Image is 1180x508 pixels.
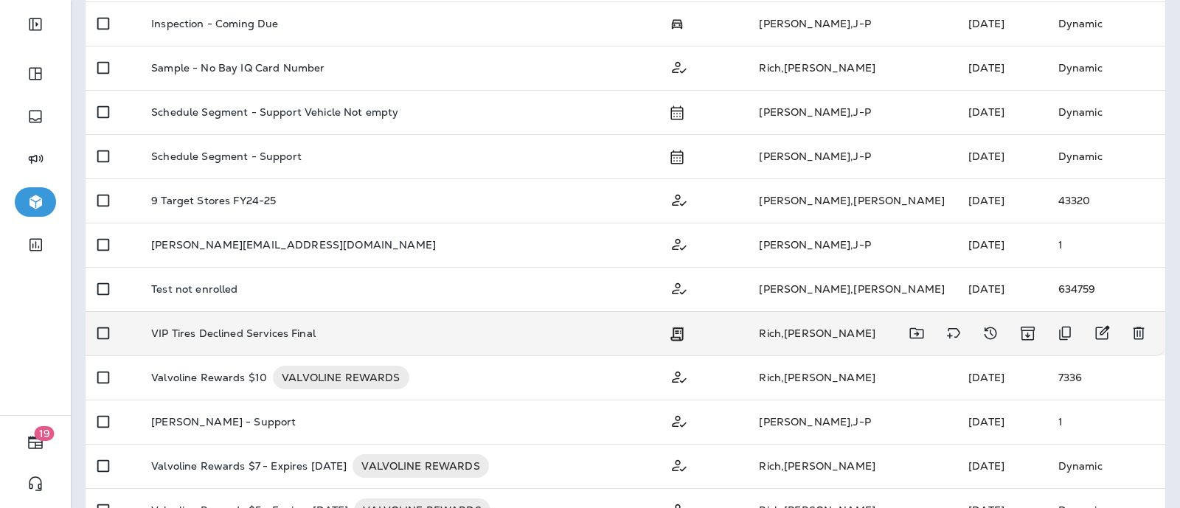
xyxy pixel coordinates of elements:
[15,428,56,457] button: 19
[1047,46,1165,90] td: Dynamic
[939,319,968,348] button: Add tags
[670,458,689,471] span: Customer Only
[1047,134,1165,178] td: Dynamic
[747,134,957,178] td: [PERSON_NAME] , J-P
[151,327,316,339] p: VIP Tires Declined Services Final
[151,366,267,389] p: Valvoline Rewards $10
[151,106,398,118] p: Schedule Segment - Support Vehicle Not empty
[35,426,55,441] span: 19
[1047,1,1165,46] td: Dynamic
[957,267,1047,311] td: [DATE]
[151,454,347,478] p: Valvoline Rewards $7 - Expires [DATE]
[15,10,56,39] button: Expand Sidebar
[747,355,957,400] td: Rich , [PERSON_NAME]
[670,149,684,162] span: Schedule
[151,195,276,206] p: 9 Target Stores FY24-25
[747,90,957,134] td: [PERSON_NAME] , J-P
[353,459,488,473] span: VALVOLINE REWARDS
[957,400,1047,444] td: [DATE]
[1050,319,1080,348] button: Duplicate Segment
[151,283,237,295] p: Test not enrolled
[273,366,409,389] div: VALVOLINE REWARDS
[902,319,931,348] button: Move to folder
[670,16,684,29] span: Possession
[151,62,324,74] p: Sample - No Bay IQ Card Number
[747,1,957,46] td: [PERSON_NAME] , J-P
[957,355,1047,400] td: [DATE]
[670,192,689,206] span: Customer Only
[957,223,1047,267] td: [DATE]
[1013,319,1043,348] button: Archive
[957,134,1047,178] td: [DATE]
[151,18,278,29] p: Inspection - Coming Due
[1047,355,1165,400] td: 7336
[1087,319,1117,348] button: Edit
[670,326,684,339] span: Transaction
[1047,178,1165,223] td: 43320
[670,60,689,73] span: Customer Only
[151,239,436,251] p: [PERSON_NAME][EMAIL_ADDRESS][DOMAIN_NAME]
[957,90,1047,134] td: [DATE]
[1047,400,1165,444] td: 1
[670,414,689,427] span: Customer Only
[670,369,689,383] span: Customer Only
[976,319,1005,348] button: View Changelog
[747,311,957,355] td: Rich , [PERSON_NAME]
[1047,90,1165,134] td: Dynamic
[273,370,409,385] span: VALVOLINE REWARDS
[747,223,957,267] td: [PERSON_NAME] , J-P
[957,1,1047,46] td: [DATE]
[747,46,957,90] td: Rich , [PERSON_NAME]
[151,150,302,162] p: Schedule Segment - Support
[747,400,957,444] td: [PERSON_NAME] , J-P
[747,444,957,488] td: Rich , [PERSON_NAME]
[747,267,957,311] td: [PERSON_NAME] , [PERSON_NAME]
[1124,319,1153,348] button: Delete
[670,281,689,294] span: Customer Only
[670,237,689,250] span: Customer Only
[151,416,296,428] p: [PERSON_NAME] - Support
[957,444,1047,488] td: [DATE]
[353,454,488,478] div: VALVOLINE REWARDS
[1047,223,1165,267] td: 1
[1047,267,1165,311] td: 634759
[670,105,684,118] span: Schedule
[957,46,1047,90] td: [DATE]
[747,178,957,223] td: [PERSON_NAME] , [PERSON_NAME]
[1047,444,1165,488] td: Dynamic
[957,178,1047,223] td: [DATE]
